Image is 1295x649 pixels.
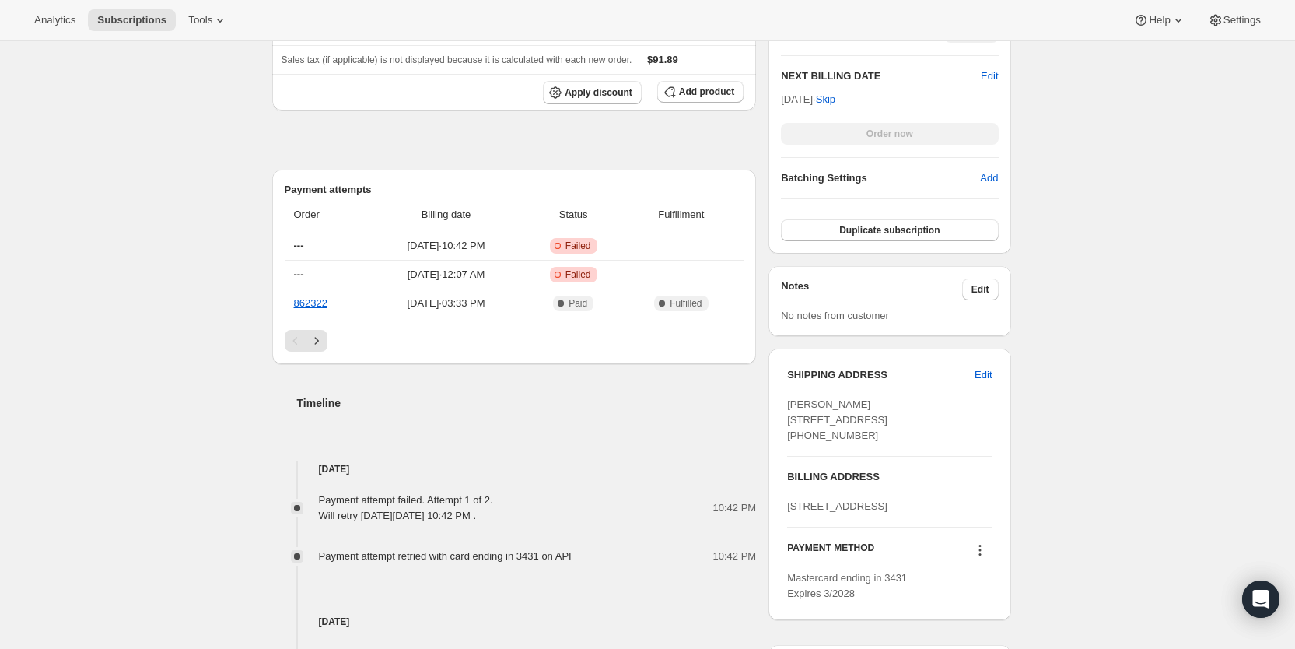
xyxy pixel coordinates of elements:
button: Next [306,330,327,352]
button: Settings [1199,9,1270,31]
span: [STREET_ADDRESS] [787,500,887,512]
span: Mastercard ending in 3431 Expires 3/2028 [787,572,907,599]
span: Sales tax (if applicable) is not displayed because it is calculated with each new order. [282,54,632,65]
span: 10:42 PM [713,549,757,564]
span: Duplicate subscription [839,224,940,237]
span: Failed [565,240,591,252]
span: Analytics [34,14,75,26]
span: Fulfilled [670,297,702,310]
span: Edit [971,283,989,296]
h4: [DATE] [272,461,757,477]
h2: NEXT BILLING DATE [781,68,981,84]
span: Skip [816,92,835,107]
span: Billing date [373,207,519,223]
span: Edit [975,367,992,383]
th: Order [285,198,369,232]
button: Edit [981,68,998,84]
span: Apply discount [565,86,632,99]
span: --- [294,240,304,251]
button: Apply discount [543,81,642,104]
span: Add product [679,86,734,98]
button: Add product [657,81,744,103]
span: 10:42 PM [713,500,757,516]
h2: Payment attempts [285,182,744,198]
span: [DATE] · [781,93,835,105]
h6: Batching Settings [781,170,980,186]
button: Analytics [25,9,85,31]
span: Status [528,207,619,223]
span: $91.89 [647,54,678,65]
span: Paid [569,297,587,310]
button: Tools [179,9,237,31]
span: Settings [1223,14,1261,26]
button: Duplicate subscription [781,219,998,241]
span: [PERSON_NAME] [STREET_ADDRESS] [PHONE_NUMBER] [787,398,887,441]
span: Fulfillment [628,207,735,223]
span: [DATE] · 03:33 PM [373,296,519,311]
span: [DATE] · 10:42 PM [373,238,519,254]
a: 862322 [294,297,327,309]
span: Subscriptions [97,14,166,26]
span: Failed [565,268,591,281]
h2: Timeline [297,395,757,411]
button: Edit [965,363,1001,388]
nav: Pagination [285,330,744,352]
h3: Notes [781,279,962,300]
span: Help [1149,14,1170,26]
h3: BILLING ADDRESS [787,469,992,485]
h4: [DATE] [272,614,757,630]
span: [DATE] · 12:07 AM [373,267,519,282]
span: No notes from customer [781,310,889,321]
button: Help [1124,9,1195,31]
h3: SHIPPING ADDRESS [787,367,975,383]
div: Payment attempt failed. Attempt 1 of 2. Will retry [DATE][DATE] 10:42 PM . [319,493,493,524]
h3: PAYMENT METHOD [787,542,874,563]
span: Payment attempt retried with card ending in 3431 on API [319,550,572,562]
span: Add [980,170,998,186]
span: Tools [188,14,212,26]
div: Open Intercom Messenger [1242,581,1279,618]
button: Subscriptions [88,9,176,31]
span: --- [294,268,304,280]
button: Edit [962,279,999,300]
button: Skip [807,87,845,112]
button: Add [971,166,1007,191]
